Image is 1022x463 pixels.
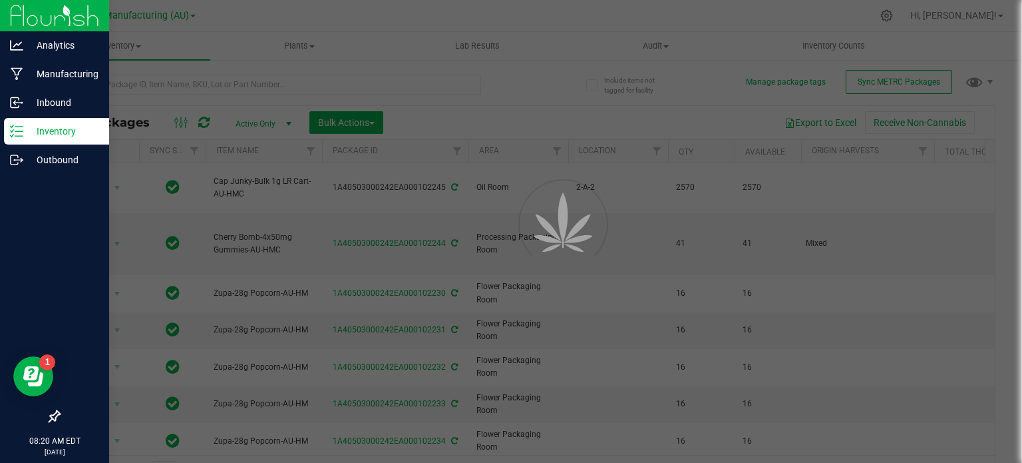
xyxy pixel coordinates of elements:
[6,435,103,447] p: 08:20 AM EDT
[23,95,103,111] p: Inbound
[39,354,55,370] iframe: Resource center unread badge
[10,67,23,81] inline-svg: Manufacturing
[10,153,23,167] inline-svg: Outbound
[23,123,103,139] p: Inventory
[6,447,103,457] p: [DATE]
[23,66,103,82] p: Manufacturing
[10,39,23,52] inline-svg: Analytics
[13,356,53,396] iframe: Resource center
[10,125,23,138] inline-svg: Inventory
[10,96,23,109] inline-svg: Inbound
[23,152,103,168] p: Outbound
[23,37,103,53] p: Analytics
